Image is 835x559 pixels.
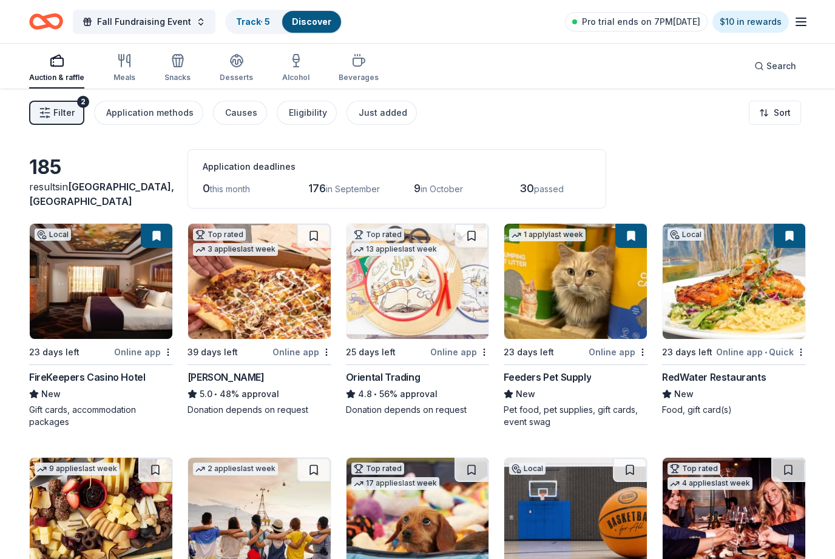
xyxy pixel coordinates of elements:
[668,477,752,490] div: 4 applies last week
[29,179,173,209] div: results
[29,181,174,207] span: in
[188,387,331,401] div: 48% approval
[582,15,700,29] span: Pro trial ends on 7PM[DATE]
[213,101,267,125] button: Causes
[106,105,194,120] div: Application methods
[164,49,191,89] button: Snacks
[504,224,647,339] img: Image for Feeders Pet Supply
[188,223,331,416] a: Image for Casey'sTop rated3 applieslast week39 days leftOnline app[PERSON_NAME]5.0•48% approvalDo...
[41,387,61,401] span: New
[346,404,490,416] div: Donation depends on request
[210,184,250,194] span: this month
[351,229,404,241] div: Top rated
[346,370,421,384] div: Oriental Trading
[188,224,331,339] img: Image for Casey's
[73,10,215,34] button: Fall Fundraising Event
[29,73,84,82] div: Auction & raffle
[188,345,238,360] div: 39 days left
[662,223,806,416] a: Image for RedWater RestaurantsLocal23 days leftOnline app•QuickRedWater RestaurantsNewFood, gift ...
[188,404,331,416] div: Donation depends on request
[765,347,767,357] span: •
[200,387,212,401] span: 5.0
[504,345,554,360] div: 23 days left
[504,223,647,428] a: Image for Feeders Pet Supply1 applylast week23 days leftOnline appFeeders Pet SupplyNewPet food, ...
[29,223,173,428] a: Image for FireKeepers Casino HotelLocal23 days leftOnline appFireKeepers Casino HotelNewGift card...
[193,243,278,256] div: 3 applies last week
[662,370,766,384] div: RedWater Restaurants
[674,387,694,401] span: New
[339,73,379,82] div: Beverages
[346,223,490,416] a: Image for Oriental TradingTop rated13 applieslast week25 days leftOnline appOriental Trading4.8•5...
[359,105,407,120] div: Just added
[272,344,331,360] div: Online app
[193,463,278,475] div: 2 applies last week
[351,477,439,490] div: 17 applies last week
[77,96,89,108] div: 2
[346,345,396,360] div: 25 days left
[346,387,490,401] div: 56% approval
[292,16,331,27] a: Discover
[589,344,647,360] div: Online app
[766,59,796,73] span: Search
[29,370,145,384] div: FireKeepers Casino Hotel
[97,15,191,29] span: Fall Fundraising Event
[114,344,173,360] div: Online app
[326,184,380,194] span: in September
[35,229,71,241] div: Local
[94,101,203,125] button: Application methods
[164,73,191,82] div: Snacks
[421,184,463,194] span: in October
[214,389,217,399] span: •
[30,224,172,339] img: Image for FireKeepers Casino Hotel
[29,345,79,360] div: 23 days left
[29,101,84,125] button: Filter2
[668,463,720,475] div: Top rated
[749,101,801,125] button: Sort
[277,101,337,125] button: Eligibility
[351,243,439,256] div: 13 applies last week
[113,49,135,89] button: Meals
[504,404,647,428] div: Pet food, pet supplies, gift cards, event swag
[414,182,421,195] span: 9
[519,182,534,195] span: 30
[339,49,379,89] button: Beverages
[53,105,75,120] span: Filter
[220,73,253,82] div: Desserts
[516,387,535,401] span: New
[203,159,591,174] div: Application deadlines
[745,54,806,78] button: Search
[113,73,135,82] div: Meals
[351,463,404,475] div: Top rated
[358,387,372,401] span: 4.8
[668,229,704,241] div: Local
[203,182,210,195] span: 0
[225,10,342,34] button: Track· 5Discover
[29,404,173,428] div: Gift cards, accommodation packages
[308,182,326,195] span: 176
[430,344,489,360] div: Online app
[509,229,586,241] div: 1 apply last week
[504,370,591,384] div: Feeders Pet Supply
[662,345,712,360] div: 23 days left
[663,224,805,339] img: Image for RedWater Restaurants
[188,370,265,384] div: [PERSON_NAME]
[236,16,270,27] a: Track· 5
[347,101,417,125] button: Just added
[534,184,564,194] span: passed
[347,224,489,339] img: Image for Oriental Trading
[193,229,246,241] div: Top rated
[662,404,806,416] div: Food, gift card(s)
[29,7,63,36] a: Home
[289,105,327,120] div: Eligibility
[565,12,708,32] a: Pro trial ends on 7PM[DATE]
[29,181,174,207] span: [GEOGRAPHIC_DATA], [GEOGRAPHIC_DATA]
[35,463,120,475] div: 9 applies last week
[225,105,257,120] div: Causes
[29,155,173,179] div: 185
[712,11,789,33] a: $10 in rewards
[374,389,377,399] span: •
[282,73,309,82] div: Alcohol
[774,105,791,120] span: Sort
[509,463,546,475] div: Local
[716,344,806,360] div: Online app Quick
